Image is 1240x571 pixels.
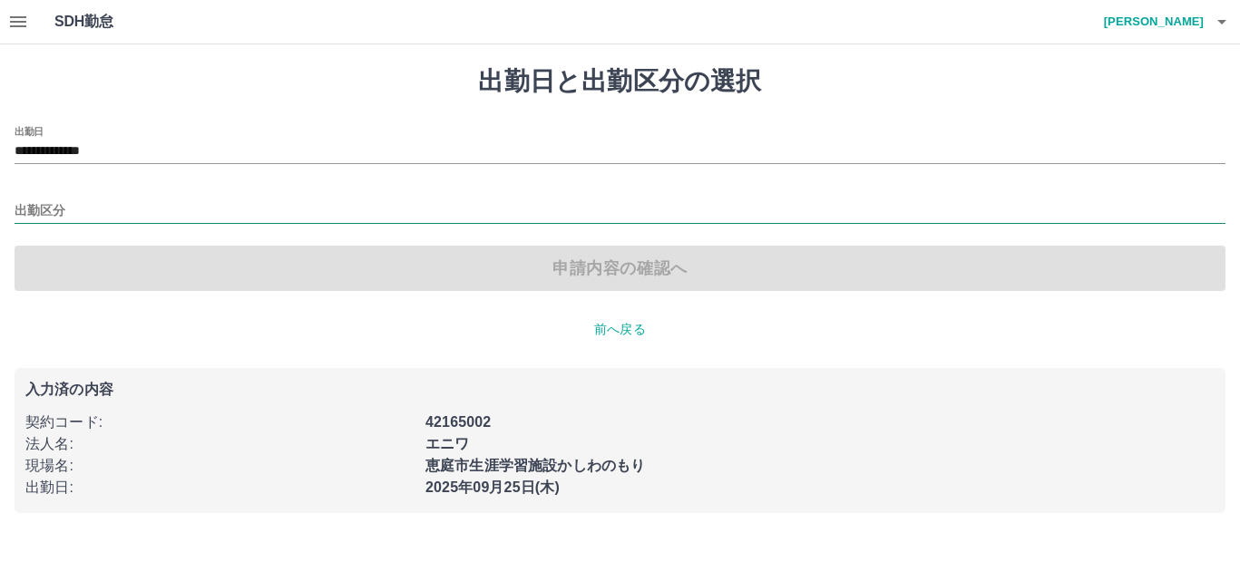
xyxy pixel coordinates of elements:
[15,66,1225,97] h1: 出勤日と出勤区分の選択
[15,320,1225,339] p: 前へ戻る
[425,414,491,430] b: 42165002
[425,479,560,495] b: 2025年09月25日(木)
[25,455,415,477] p: 現場名 :
[25,411,415,433] p: 契約コード :
[25,382,1215,397] p: 入力済の内容
[25,433,415,455] p: 法人名 :
[425,458,645,473] b: 恵庭市生涯学習施設かしわのもり
[425,436,469,451] b: エニワ
[15,124,44,138] label: 出勤日
[25,477,415,498] p: 出勤日 :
